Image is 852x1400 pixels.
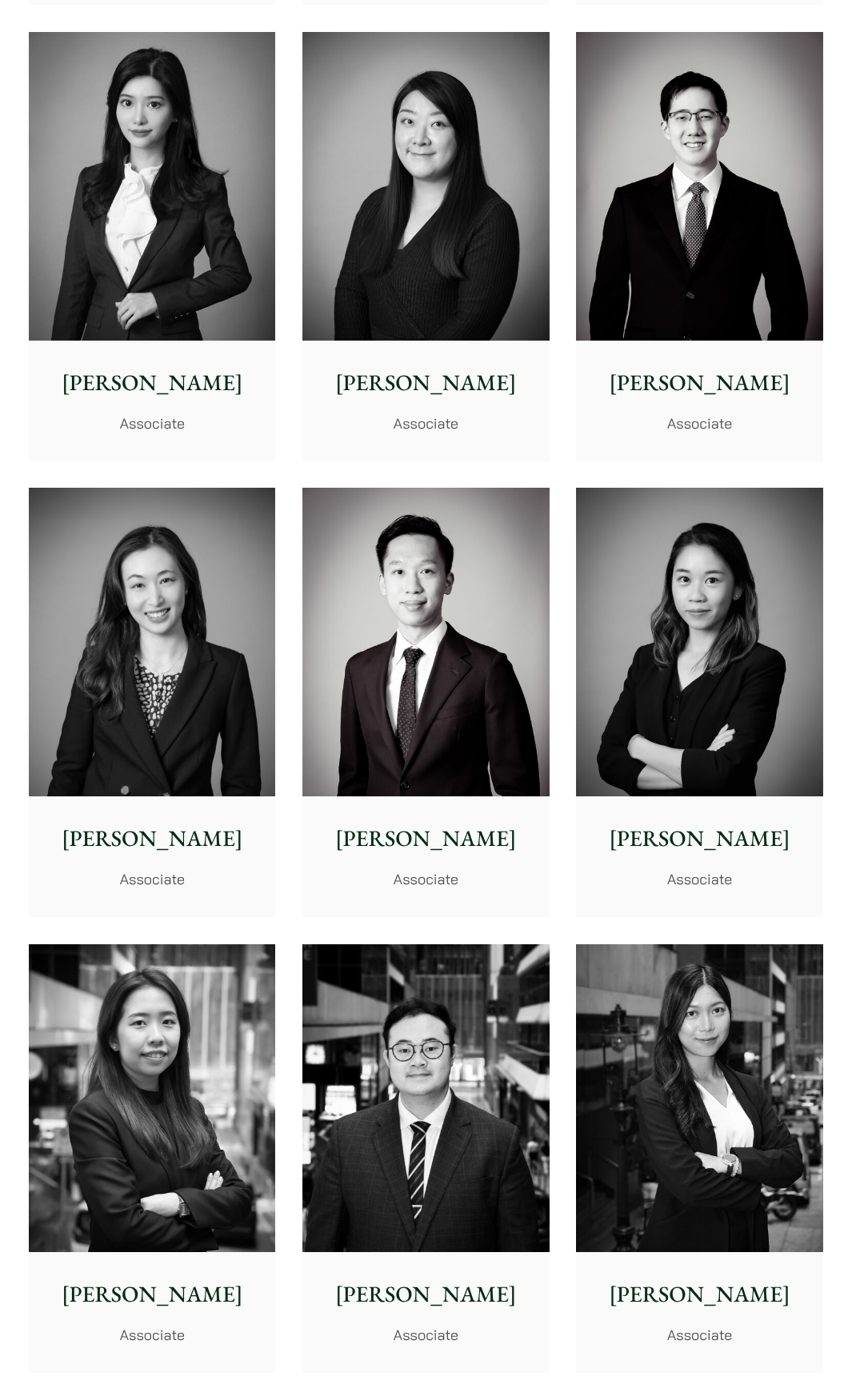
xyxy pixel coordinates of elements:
[42,413,262,434] p: Associate
[589,413,810,434] p: Associate
[29,944,275,1373] a: [PERSON_NAME] Associate
[315,413,536,434] p: Associate
[42,1278,262,1311] p: [PERSON_NAME]
[302,488,549,916] a: [PERSON_NAME] Associate
[315,1278,536,1311] p: [PERSON_NAME]
[42,868,262,890] p: Associate
[42,366,262,400] p: [PERSON_NAME]
[302,32,549,461] a: [PERSON_NAME] Associate
[576,944,822,1252] img: Joanne Lam photo
[576,488,822,916] a: [PERSON_NAME] Associate
[315,822,536,856] p: [PERSON_NAME]
[589,822,810,856] p: [PERSON_NAME]
[576,32,822,461] a: [PERSON_NAME] Associate
[42,1324,262,1346] p: Associate
[589,1278,810,1311] p: [PERSON_NAME]
[302,944,549,1373] a: [PERSON_NAME] Associate
[589,868,810,890] p: Associate
[29,488,275,916] a: [PERSON_NAME] Associate
[29,32,275,461] a: Florence Yan photo [PERSON_NAME] Associate
[589,366,810,400] p: [PERSON_NAME]
[42,822,262,856] p: [PERSON_NAME]
[589,1324,810,1346] p: Associate
[315,868,536,890] p: Associate
[315,366,536,400] p: [PERSON_NAME]
[29,32,275,340] img: Florence Yan photo
[576,944,822,1373] a: Joanne Lam photo [PERSON_NAME] Associate
[315,1324,536,1346] p: Associate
